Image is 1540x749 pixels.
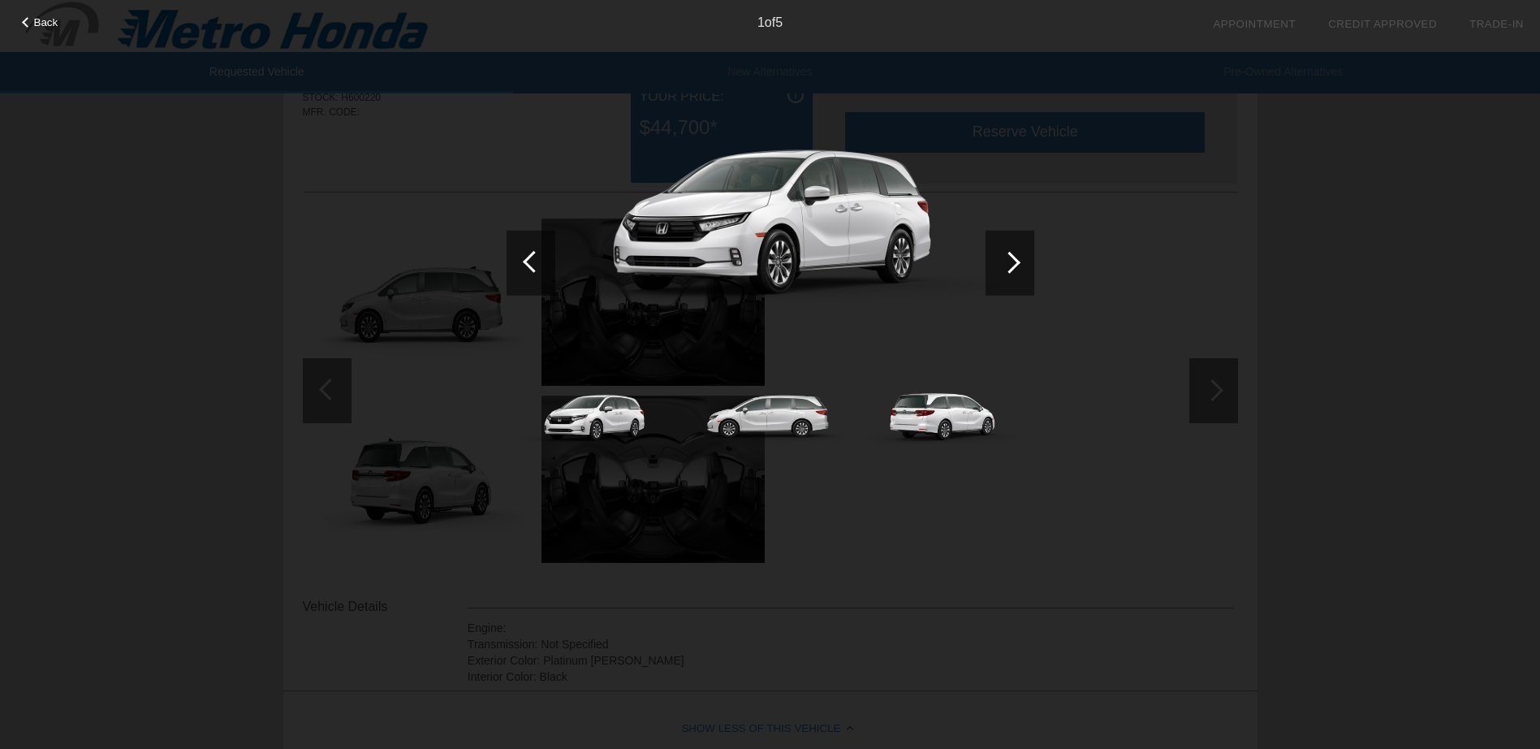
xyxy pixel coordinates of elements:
span: Back [34,16,58,28]
a: Credit Approved [1328,18,1437,30]
img: 500be8da713ed839d294ac7a0457f521.png [511,368,677,461]
img: 500be8da713ed839d294ac7a0457f521.png [507,64,1034,362]
span: 5 [775,15,783,29]
span: 1 [757,15,765,29]
img: 1a3f217e46429c26778d162b54b6b523.png [685,368,852,461]
img: 5f0c95b2b4fa0cf0ae9bc556cb836979.png [860,368,1026,461]
a: Appointment [1213,18,1296,30]
a: Trade-In [1469,18,1524,30]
